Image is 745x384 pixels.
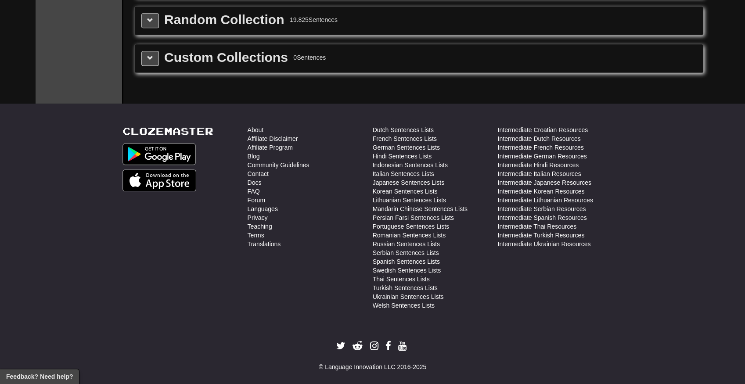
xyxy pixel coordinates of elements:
a: Korean Sentences Lists [373,187,438,196]
a: Terms [248,231,264,240]
a: Dutch Sentences Lists [373,126,434,134]
a: German Sentences Lists [373,143,440,152]
div: Random Collection [164,13,284,26]
a: Community Guidelines [248,161,310,169]
a: Intermediate Turkish Resources [498,231,585,240]
a: Languages [248,205,278,213]
a: Intermediate Lithuanian Resources [498,196,593,205]
a: Affiliate Disclaimer [248,134,298,143]
a: Forum [248,196,265,205]
a: Serbian Sentences Lists [373,248,439,257]
a: Contact [248,169,269,178]
a: Ukrainian Sentences Lists [373,292,444,301]
a: Intermediate Thai Resources [498,222,577,231]
a: Intermediate Italian Resources [498,169,581,178]
a: Clozemaster [122,126,213,136]
a: Mandarin Chinese Sentences Lists [373,205,468,213]
img: Get it on App Store [122,169,197,191]
a: Intermediate Japanese Resources [498,178,591,187]
a: Romanian Sentences Lists [373,231,446,240]
a: French Sentences Lists [373,134,437,143]
a: Intermediate French Resources [498,143,584,152]
a: Portuguese Sentences Lists [373,222,449,231]
a: Blog [248,152,260,161]
a: Intermediate Ukrainian Resources [498,240,591,248]
a: Privacy [248,213,268,222]
span: Open feedback widget [6,372,73,381]
a: About [248,126,264,134]
a: Russian Sentences Lists [373,240,440,248]
a: Swedish Sentences Lists [373,266,441,275]
a: Intermediate Serbian Resources [498,205,586,213]
div: © Language Innovation LLC 2016-2025 [122,362,623,371]
a: Thai Sentences Lists [373,275,430,284]
a: Intermediate Korean Resources [498,187,585,196]
a: Hindi Sentences Lists [373,152,432,161]
a: Intermediate German Resources [498,152,587,161]
a: Teaching [248,222,272,231]
img: Get it on Google Play [122,143,196,165]
a: Intermediate Croatian Resources [498,126,588,134]
a: Intermediate Spanish Resources [498,213,587,222]
a: FAQ [248,187,260,196]
a: Intermediate Hindi Resources [498,161,579,169]
a: Intermediate Dutch Resources [498,134,581,143]
a: Translations [248,240,281,248]
a: Turkish Sentences Lists [373,284,438,292]
div: 0 Sentences [293,53,326,62]
a: Lithuanian Sentences Lists [373,196,446,205]
a: Affiliate Program [248,143,293,152]
a: Indonesian Sentences Lists [373,161,448,169]
div: 19.825 Sentences [290,15,338,24]
a: Italian Sentences Lists [373,169,434,178]
a: Spanish Sentences Lists [373,257,440,266]
a: Persian Farsi Sentences Lists [373,213,454,222]
a: Welsh Sentences Lists [373,301,435,310]
a: Docs [248,178,262,187]
a: Japanese Sentences Lists [373,178,444,187]
div: Custom Collections [164,51,288,64]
